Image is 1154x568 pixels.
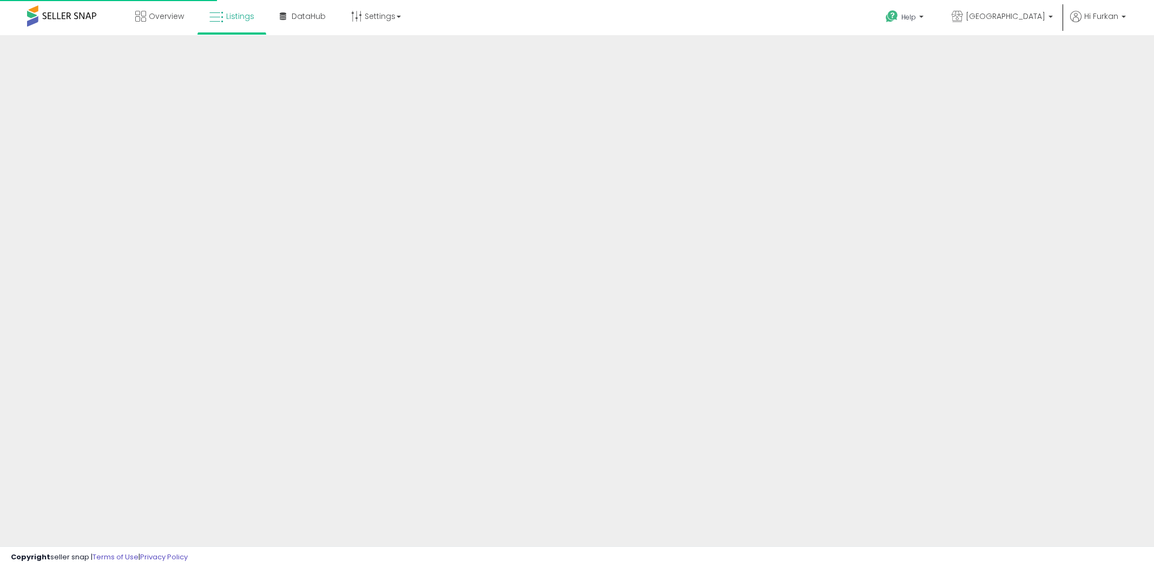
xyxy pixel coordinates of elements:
[226,11,254,22] span: Listings
[149,11,184,22] span: Overview
[966,11,1045,22] span: [GEOGRAPHIC_DATA]
[1070,11,1126,35] a: Hi Furkan
[292,11,326,22] span: DataHub
[901,12,916,22] span: Help
[1084,11,1118,22] span: Hi Furkan
[885,10,899,23] i: Get Help
[877,2,934,35] a: Help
